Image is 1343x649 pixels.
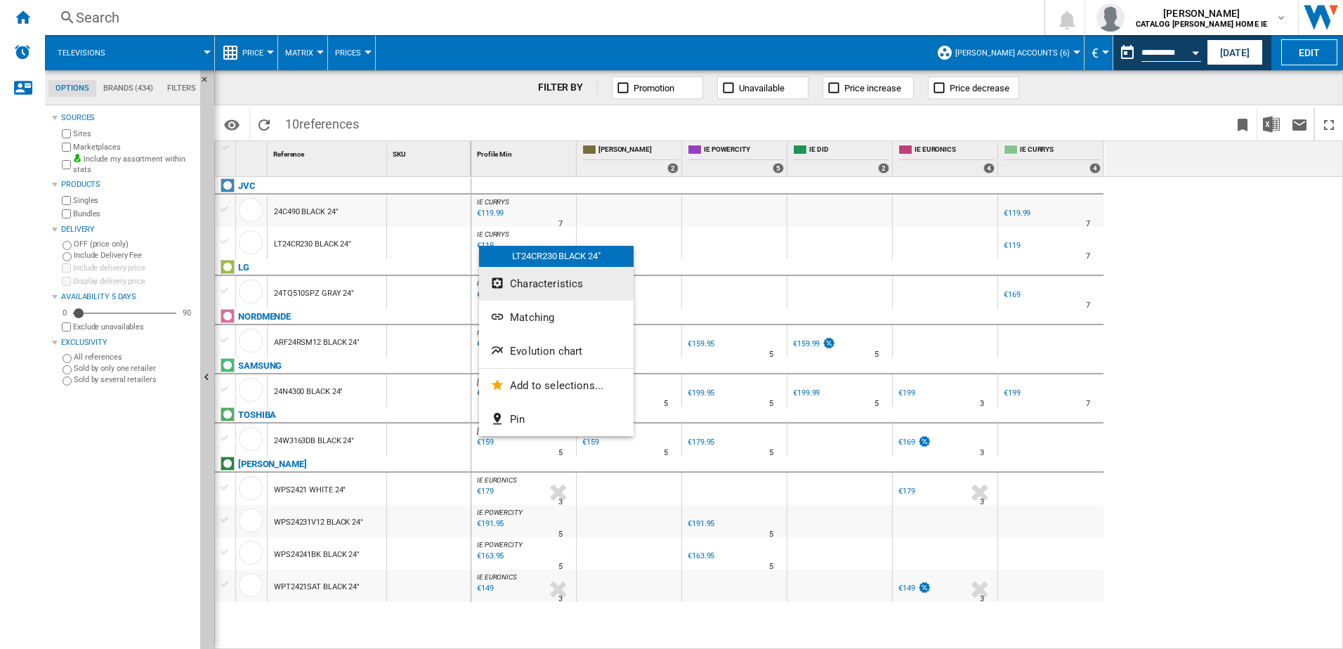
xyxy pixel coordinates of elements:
[479,246,634,267] div: LT24CR230 BLACK 24"
[479,301,634,334] button: Matching
[479,402,634,436] button: Pin...
[479,267,634,301] button: Characteristics
[479,334,634,368] button: Evolution chart
[510,379,603,392] span: Add to selections...
[510,345,582,358] span: Evolution chart
[510,311,554,324] span: Matching
[510,413,525,426] span: Pin
[510,277,583,290] span: Characteristics
[479,369,634,402] button: Add to selections...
